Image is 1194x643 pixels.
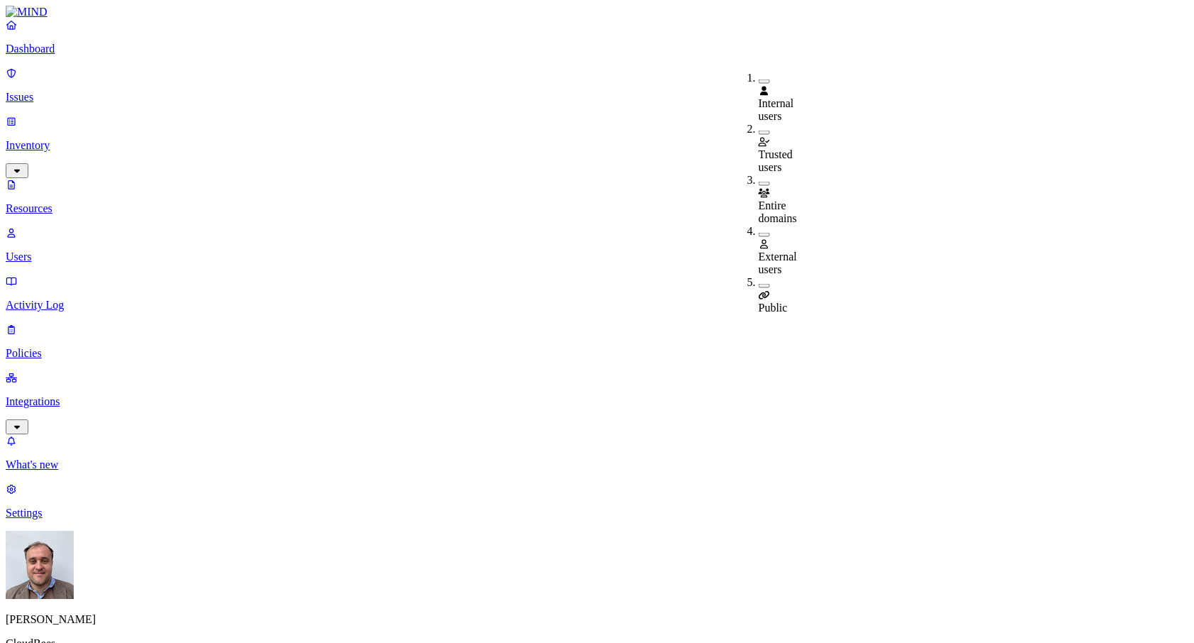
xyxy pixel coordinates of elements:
[6,531,74,599] img: Filip Vlasic
[6,139,1188,152] p: Inventory
[759,251,797,275] span: External users
[759,97,794,122] span: Internal users
[6,226,1188,263] a: Users
[6,67,1188,104] a: Issues
[6,18,1188,55] a: Dashboard
[6,347,1188,360] p: Policies
[6,43,1188,55] p: Dashboard
[6,178,1188,215] a: Resources
[759,302,788,314] span: Public
[759,199,797,224] span: Entire domains
[6,6,48,18] img: MIND
[6,323,1188,360] a: Policies
[6,115,1188,176] a: Inventory
[6,483,1188,520] a: Settings
[6,275,1188,312] a: Activity Log
[6,299,1188,312] p: Activity Log
[6,395,1188,408] p: Integrations
[6,6,1188,18] a: MIND
[6,507,1188,520] p: Settings
[6,458,1188,471] p: What's new
[6,613,1188,626] p: [PERSON_NAME]
[6,434,1188,471] a: What's new
[6,202,1188,215] p: Resources
[6,91,1188,104] p: Issues
[6,251,1188,263] p: Users
[759,148,793,173] span: Trusted users
[6,371,1188,432] a: Integrations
